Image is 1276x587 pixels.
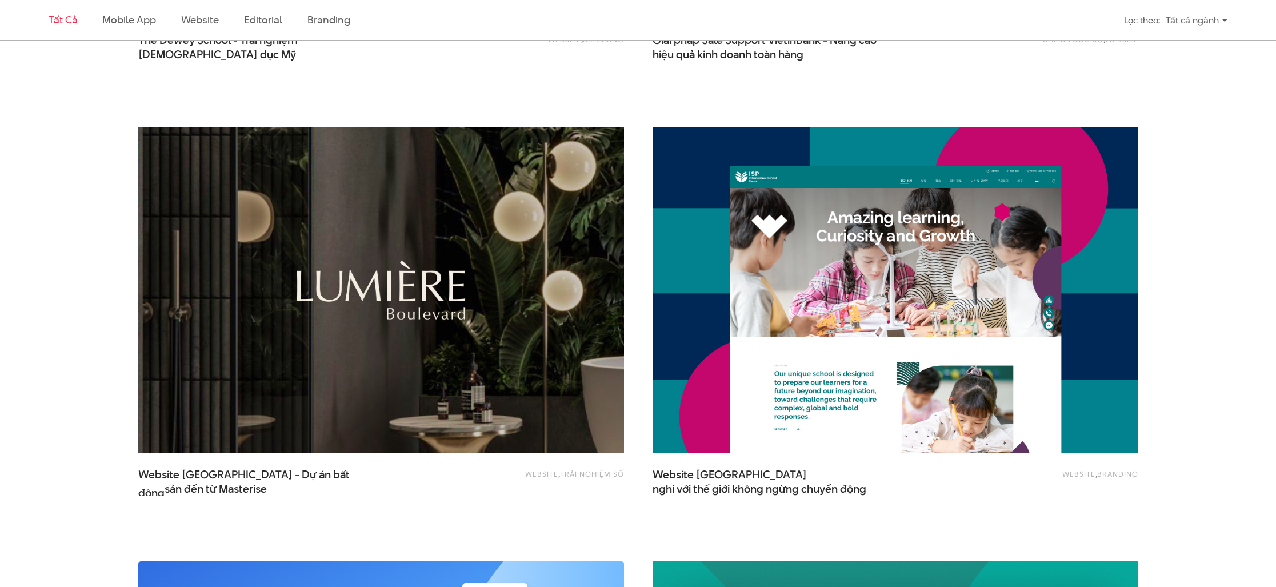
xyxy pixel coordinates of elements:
[1166,10,1227,30] div: Tất cả ngành
[114,111,648,469] img: Website Lumiere Boulevard dự án bất động sản
[1124,10,1160,30] div: Lọc theo:
[430,468,624,490] div: ,
[244,13,282,27] a: Editorial
[525,469,558,479] a: Website
[548,34,581,45] a: Website
[181,13,219,27] a: Website
[260,47,279,62] span: dục
[430,33,624,56] div: ,
[653,127,1138,453] img: Thiết kế WebsiteTrường Quốc tế Westlink
[138,468,367,496] a: Website [GEOGRAPHIC_DATA] - Dự án bất độngsản đến từ Masterise
[653,47,803,62] span: hiệu quả kinh doanh toàn hàng
[653,33,881,62] span: Giải pháp Sale Support VietinBank - Nâng cao
[653,468,881,496] a: Website [GEOGRAPHIC_DATA]nghi với thế giới không ngừng chuyển động
[281,47,296,62] span: Mỹ
[944,468,1138,490] div: ,
[165,482,267,497] span: sản đến từ Masterise
[138,33,367,62] a: The Dewey School - Trải nghiệm [DEMOGRAPHIC_DATA] dục Mỹ
[653,468,881,496] span: Website [GEOGRAPHIC_DATA]
[1097,469,1138,479] a: Branding
[653,482,866,497] span: nghi với thế giới không ngừng chuyển động
[307,13,350,27] a: Branding
[560,469,624,479] a: Trải nghiệm số
[944,33,1138,56] div: ,
[583,34,624,45] a: Branding
[102,13,155,27] a: Mobile app
[1042,34,1103,45] a: Chiến lược số
[1105,34,1138,45] a: Website
[138,468,367,496] span: Website [GEOGRAPHIC_DATA] - Dự án bất động
[138,47,258,62] span: [DEMOGRAPHIC_DATA]
[653,33,881,62] a: Giải pháp Sale Support VietinBank - Nâng caohiệu quả kinh doanh toàn hàng
[1062,469,1095,479] a: Website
